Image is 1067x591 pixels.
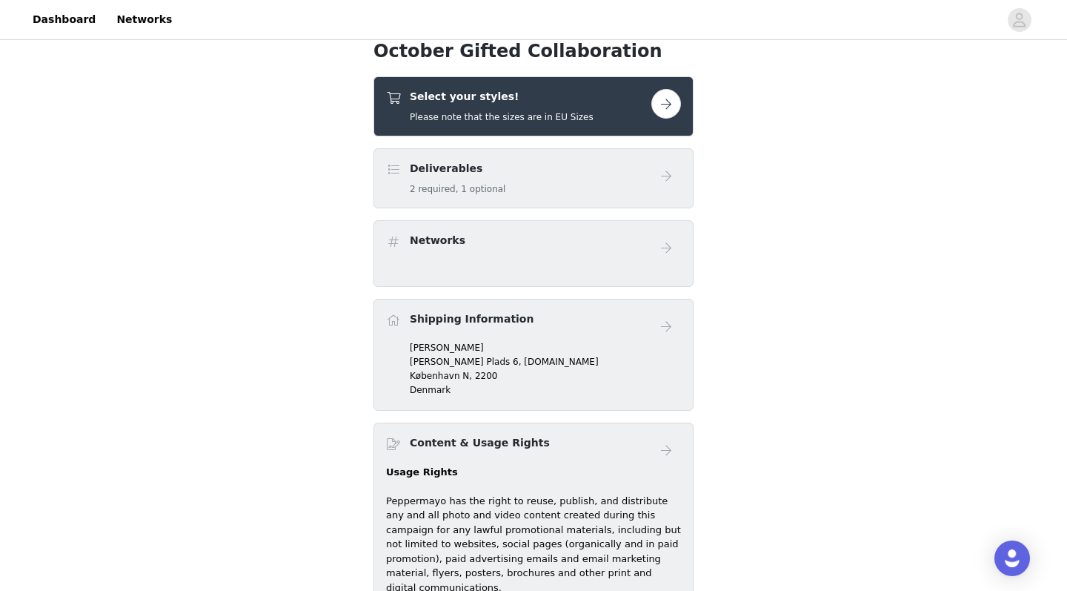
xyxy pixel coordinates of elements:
p: Denmark [410,383,681,397]
a: Networks [107,3,181,36]
div: Networks [373,220,694,287]
h5: Please note that the sizes are in EU Sizes [410,110,594,124]
h5: 2 required, 1 optional [410,182,505,196]
strong: Usage Rights [386,466,458,478]
h4: Select your styles! [410,89,594,105]
p: [PERSON_NAME] [410,341,681,354]
a: Dashboard [24,3,104,36]
span: 2200 [475,371,498,381]
div: Select your styles! [373,76,694,136]
p: [PERSON_NAME] Plads 6, [DOMAIN_NAME] [410,355,681,369]
div: Deliverables [373,148,694,208]
div: Open Intercom Messenger [994,541,1030,576]
h4: Deliverables [410,161,505,176]
h4: Shipping Information [410,311,533,327]
h4: Content & Usage Rights [410,435,550,451]
div: Shipping Information [373,299,694,411]
h1: October Gifted Collaboration [373,38,694,65]
h4: Networks [410,233,465,248]
div: avatar [1012,8,1026,32]
span: København N, [410,371,472,381]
